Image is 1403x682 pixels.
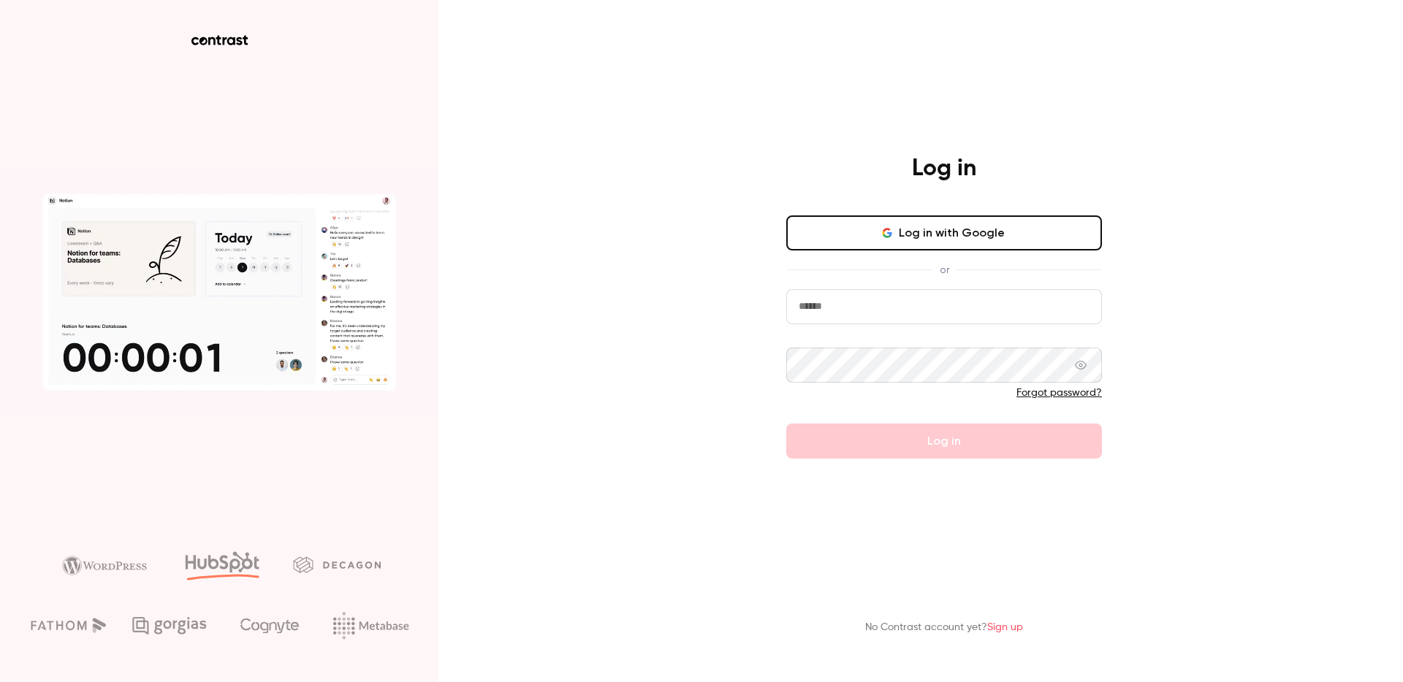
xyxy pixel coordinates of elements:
[987,622,1023,632] a: Sign up
[932,262,957,277] span: or
[865,620,1023,635] p: No Contrast account yet?
[1016,388,1102,398] a: Forgot password?
[293,556,381,572] img: decagon
[786,215,1102,250] button: Log in with Google
[912,154,976,183] h4: Log in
